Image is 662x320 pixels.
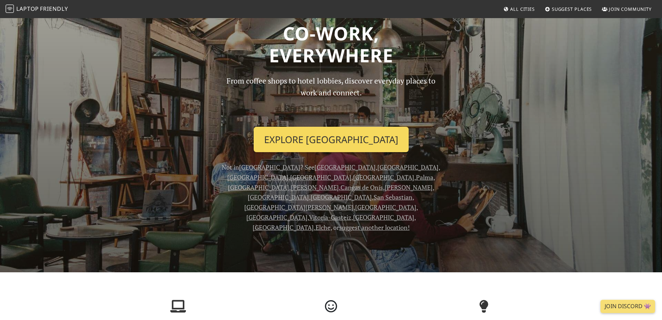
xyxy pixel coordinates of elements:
img: LaptopFriendly [6,5,14,13]
span: Friendly [40,5,68,13]
a: suggest another location! [339,223,410,232]
a: LaptopFriendly LaptopFriendly [6,3,68,15]
a: [GEOGRAPHIC_DATA][PERSON_NAME] [244,203,353,211]
span: Join Community [609,6,652,12]
a: [GEOGRAPHIC_DATA] [239,163,300,171]
span: All Cities [510,6,535,12]
a: Join Discord 👾 [600,300,655,313]
a: [GEOGRAPHIC_DATA] [314,163,376,171]
a: [GEOGRAPHIC_DATA] [246,213,308,221]
p: From coffee shops to hotel lobbies, discover everyday places to work and connect. [221,75,442,121]
a: All Cities [500,3,538,15]
a: Palma [416,173,433,181]
a: [GEOGRAPHIC_DATA] [227,173,288,181]
a: Join Community [599,3,654,15]
a: [GEOGRAPHIC_DATA] [377,163,439,171]
span: Laptop [16,5,39,13]
a: [GEOGRAPHIC_DATA] [353,173,414,181]
span: Suggest Places [552,6,592,12]
h1: Co-work, Everywhere [106,22,556,67]
a: [GEOGRAPHIC_DATA] [248,193,309,201]
a: [GEOGRAPHIC_DATA] [253,223,314,232]
a: Elche [316,223,330,232]
a: [GEOGRAPHIC_DATA] [311,193,372,201]
span: Not in ? See , , , , , , , , , , , , , , , , , , , , or [222,163,440,232]
a: [GEOGRAPHIC_DATA] [290,173,351,181]
a: [GEOGRAPHIC_DATA] [355,203,416,211]
a: Cangas de Onís [341,183,383,192]
a: [PERSON_NAME] [291,183,339,192]
a: Vitoria-Gasteiz [309,213,351,221]
a: [GEOGRAPHIC_DATA] [228,183,289,192]
a: Explore [GEOGRAPHIC_DATA] [254,127,409,153]
a: Suggest Places [542,3,595,15]
a: San Sebastian [374,193,412,201]
a: [PERSON_NAME] [385,183,433,192]
a: [GEOGRAPHIC_DATA] [353,213,414,221]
